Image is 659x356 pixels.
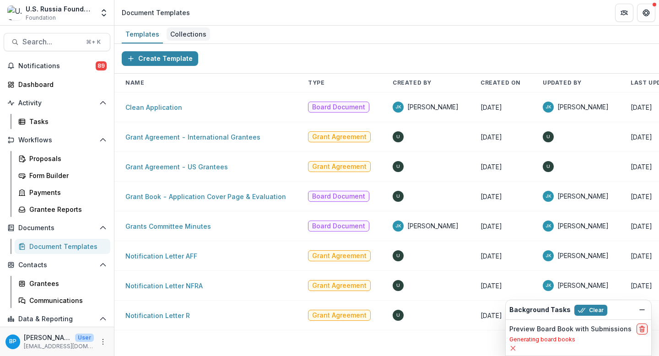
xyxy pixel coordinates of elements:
span: [DATE] [481,222,502,230]
div: Unknown [546,164,550,169]
div: Unknown [396,194,400,199]
span: [PERSON_NAME] [557,221,609,231]
div: Proposals [29,154,103,163]
a: Notification Letter AFF [125,252,197,260]
th: Created On [470,74,532,92]
div: Grantees [29,279,103,288]
span: Documents [18,224,96,232]
a: Grant Agreement - International Grantees [125,133,260,141]
a: Templates [122,26,163,43]
div: Tasks [29,117,103,126]
span: [DATE] [631,163,652,171]
div: Jemile Kelderman [546,194,551,199]
button: Notifications89 [4,59,110,73]
span: [DATE] [631,282,652,290]
img: U.S. Russia Foundation [7,5,22,20]
a: Notification Letter NFRA [125,282,203,290]
a: Notification Letter R [125,312,190,319]
span: [DATE] [481,193,502,200]
a: Grants Committee Minutes [125,222,211,230]
span: Board Document [312,103,365,111]
th: Created By [382,74,470,92]
span: [PERSON_NAME] [557,102,609,112]
div: Unknown [396,135,400,139]
div: Unknown [396,164,400,169]
div: Grantee Reports [29,205,103,214]
a: Document Templates [15,239,110,254]
span: Board Document [312,193,365,200]
span: [DATE] [481,163,502,171]
span: Board Document [312,222,365,230]
div: U.S. Russia Foundation [26,4,94,14]
span: Foundation [26,14,56,22]
span: [DATE] [481,282,502,290]
a: Grantee Reports [15,202,110,217]
button: Get Help [637,4,655,22]
nav: breadcrumb [118,6,194,19]
div: Jemile Kelderman [395,224,401,228]
th: Type [297,74,382,92]
span: [DATE] [631,103,652,111]
button: Open Contacts [4,258,110,272]
button: More [97,336,108,347]
div: Document Templates [29,242,103,251]
div: Jemile Kelderman [546,283,551,288]
span: Data & Reporting [18,315,96,323]
p: User [75,334,94,342]
span: Contacts [18,261,96,269]
div: Form Builder [29,171,103,180]
div: Unknown [546,135,550,139]
a: Payments [15,185,110,200]
button: Open Documents [4,221,110,235]
div: Unknown [396,283,400,288]
span: Workflows [18,136,96,144]
div: Collections [167,27,210,41]
button: Open Activity [4,96,110,110]
button: Open Workflows [4,133,110,147]
span: [PERSON_NAME] [557,281,609,290]
button: Dismiss [637,304,648,315]
span: [DATE] [631,252,652,260]
p: [PERSON_NAME] [24,333,71,342]
div: Document Templates [122,8,190,17]
span: [DATE] [631,222,652,230]
div: Unknown [396,313,400,318]
div: Dashboard [18,80,103,89]
th: Updated By [532,74,620,92]
div: Bennett P [9,339,16,345]
span: [DATE] [631,193,652,200]
button: Clear [574,305,607,316]
div: Jemile Kelderman [395,105,401,109]
a: Communications [15,293,110,308]
span: [PERSON_NAME] [407,221,459,231]
th: Name [114,74,297,92]
div: ⌘ + K [84,37,103,47]
button: Open entity switcher [97,4,110,22]
h2: Background Tasks [509,306,571,314]
span: Grant Agreement [312,252,367,260]
span: Notifications [18,62,96,70]
a: Grant Book - Application Cover Page & Evaluation [125,193,286,200]
div: Unknown [396,254,400,258]
span: Grant Agreement [312,282,367,290]
button: Open Data & Reporting [4,312,110,326]
p: [EMAIL_ADDRESS][DOMAIN_NAME] [24,342,94,351]
span: Activity [18,99,96,107]
span: [PERSON_NAME] [557,192,609,201]
div: Payments [29,188,103,197]
button: delete [637,324,648,334]
span: [PERSON_NAME] [557,251,609,260]
span: Grant Agreement [312,163,367,171]
h2: Preview Board Book with Submissions [509,325,632,333]
span: 89 [96,61,107,70]
span: Search... [22,38,81,46]
a: Proposals [15,151,110,166]
div: Jemile Kelderman [546,254,551,258]
a: Clean Application [125,103,182,111]
span: [DATE] [631,133,652,141]
button: Search... [4,33,110,51]
div: Templates [122,27,163,41]
a: Dashboard [4,77,110,92]
span: Grant Agreement [312,133,367,141]
div: Communications [29,296,103,305]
